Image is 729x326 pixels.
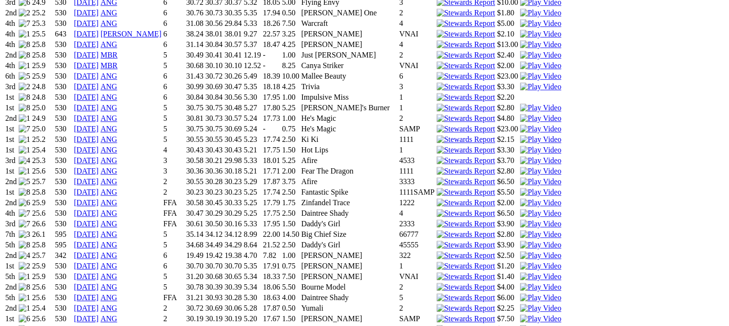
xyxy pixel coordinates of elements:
[437,30,495,38] img: Stewards Report
[243,82,261,92] td: 5.35
[437,283,495,291] img: Stewards Report
[101,51,118,59] a: MBR
[205,8,223,18] td: 30.73
[163,40,185,49] td: 6
[520,135,561,143] a: View replay
[437,72,495,81] img: Stewards Report
[74,19,99,27] a: [DATE]
[185,8,204,18] td: 30.76
[19,93,30,102] img: 8
[205,82,223,92] td: 30.69
[520,104,561,112] a: View replay
[74,293,99,302] a: [DATE]
[262,29,280,39] td: 22.57
[224,40,242,49] td: 30.57
[101,135,117,143] a: ANG
[437,262,495,270] img: Stewards Report
[101,61,118,70] a: MBR
[55,19,73,28] td: 530
[262,8,280,18] td: 17.94
[520,146,561,154] img: Play Video
[520,125,561,133] a: View replay
[74,82,99,91] a: [DATE]
[55,50,73,60] td: 530
[74,135,99,143] a: [DATE]
[520,61,561,70] a: View replay
[520,304,561,313] img: Play Video
[437,177,495,186] img: Stewards Report
[437,272,495,281] img: Stewards Report
[5,40,17,49] td: 4th
[437,51,495,59] img: Stewards Report
[101,19,117,27] a: ANG
[437,220,495,228] img: Stewards Report
[224,19,242,28] td: 29.84
[185,71,204,81] td: 31.43
[19,82,30,91] img: 2
[19,272,30,281] img: 1
[74,177,99,186] a: [DATE]
[101,262,117,270] a: ANG
[262,82,280,92] td: 18.18
[520,30,561,38] img: Play Video
[101,198,117,207] a: ANG
[301,40,397,49] td: [PERSON_NAME]
[520,272,561,281] img: Play Video
[32,19,54,28] td: 25.3
[437,93,495,102] img: Stewards Report
[497,8,519,18] td: $1.80
[74,9,99,17] a: [DATE]
[520,188,561,197] img: Play Video
[520,262,561,270] a: View replay
[101,230,117,238] a: ANG
[74,251,99,259] a: [DATE]
[437,209,495,218] img: Stewards Report
[101,293,117,302] a: ANG
[185,82,204,92] td: 30.99
[301,29,397,39] td: [PERSON_NAME]
[19,167,30,175] img: 1
[281,82,300,92] td: 4.25
[437,104,495,112] img: Stewards Report
[5,19,17,28] td: 4th
[243,19,261,28] td: 5.33
[205,61,223,70] td: 30.10
[437,230,495,239] img: Stewards Report
[101,283,117,291] a: ANG
[19,156,30,165] img: 4
[520,230,561,238] a: View replay
[74,156,99,164] a: [DATE]
[520,241,561,249] a: View replay
[19,220,30,228] img: 7
[520,146,561,154] a: View replay
[74,209,99,217] a: [DATE]
[520,135,561,144] img: Play Video
[19,30,30,38] img: 1
[19,198,30,207] img: 6
[224,71,242,81] td: 30.26
[5,71,17,81] td: 6th
[185,50,204,60] td: 30.49
[520,198,561,207] img: Play Video
[437,61,495,70] img: Stewards Report
[55,8,73,18] td: 530
[520,82,561,91] img: Play Video
[520,283,561,291] img: Play Video
[5,8,17,18] td: 2nd
[437,188,495,197] img: Stewards Report
[399,82,435,92] td: 3
[520,19,561,28] img: Play Video
[224,82,242,92] td: 30.47
[101,72,117,80] a: ANG
[520,314,561,323] a: View replay
[101,272,117,280] a: ANG
[163,19,185,28] td: 6
[19,230,30,239] img: 3
[32,8,54,18] td: 25.2
[262,19,280,28] td: 18.26
[437,82,495,91] img: Stewards Report
[19,9,30,17] img: 2
[520,230,561,239] img: Play Video
[74,241,99,249] a: [DATE]
[19,304,30,313] img: 1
